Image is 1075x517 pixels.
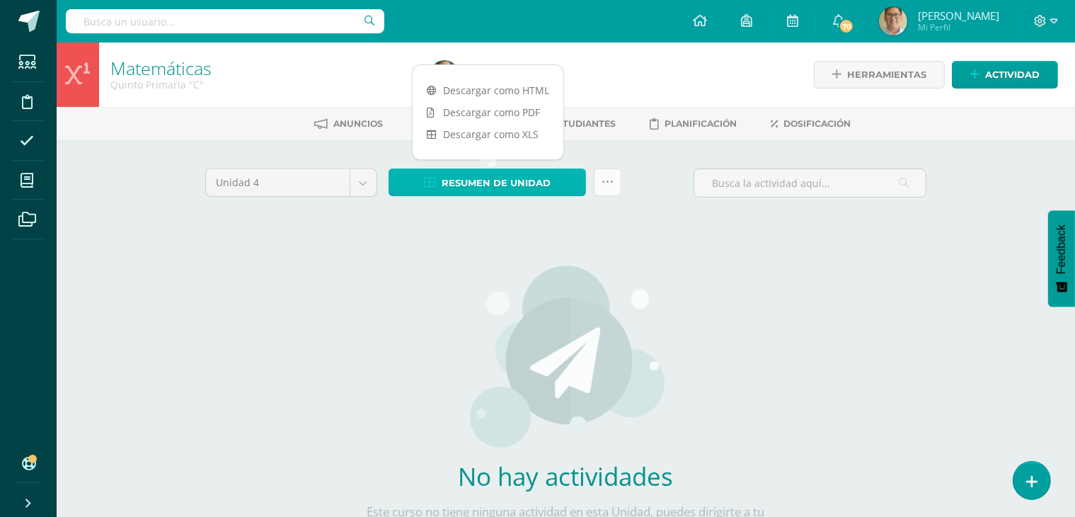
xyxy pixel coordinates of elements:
[694,169,926,197] input: Busca la actividad aquí...
[847,62,926,88] span: Herramientas
[918,8,999,23] span: [PERSON_NAME]
[784,118,851,129] span: Dosificación
[413,101,563,123] a: Descargar como PDF
[66,9,384,33] input: Busca un usuario...
[110,56,212,80] a: Matemáticas
[110,78,413,91] div: Quinto Primaria 'C'
[650,113,737,135] a: Planificación
[334,118,384,129] span: Anuncios
[217,169,339,196] span: Unidad 4
[357,460,775,493] h2: No hay actividades
[430,61,459,89] img: d0658016b81b509c4b7b73f479533c4d.png
[839,18,854,34] span: 70
[985,62,1040,88] span: Actividad
[665,118,737,129] span: Planificación
[1048,210,1075,307] button: Feedback - Mostrar encuesta
[389,169,586,196] a: Resumen de unidad
[771,113,851,135] a: Dosificación
[413,123,563,145] a: Descargar como XLS
[110,58,413,78] h1: Matemáticas
[1055,225,1068,274] span: Feedback
[531,113,616,135] a: Estudiantes
[206,169,376,196] a: Unidad 4
[413,79,563,101] a: Descargar como HTML
[442,170,551,196] span: Resumen de unidad
[952,61,1058,89] a: Actividad
[466,264,666,448] img: activities.png
[879,7,907,35] img: d0658016b81b509c4b7b73f479533c4d.png
[552,118,616,129] span: Estudiantes
[918,21,999,33] span: Mi Perfil
[814,61,945,89] a: Herramientas
[315,113,384,135] a: Anuncios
